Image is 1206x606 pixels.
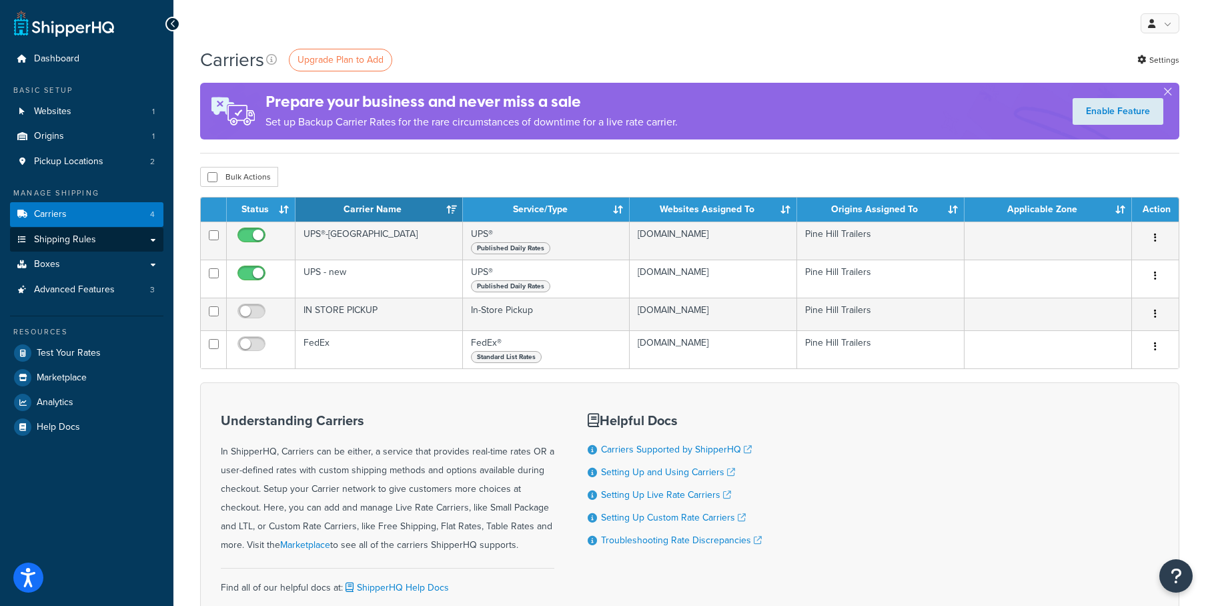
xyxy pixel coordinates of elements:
span: Advanced Features [34,284,115,296]
a: Setting Up Live Rate Carriers [601,488,731,502]
a: Dashboard [10,47,163,71]
img: ad-rules-rateshop-fe6ec290ccb7230408bd80ed9643f0289d75e0ffd9eb532fc0e269fcd187b520.png [200,83,265,139]
td: IN STORE PICKUP [295,298,463,330]
span: Published Daily Rates [471,280,550,292]
li: Websites [10,99,163,124]
span: 3 [150,284,155,296]
a: Marketplace [280,538,330,552]
div: In ShipperHQ, Carriers can be either, a service that provides real-time rates OR a user-defined r... [221,413,554,555]
th: Status: activate to sort column ascending [227,198,295,222]
span: Dashboard [34,53,79,65]
li: Carriers [10,202,163,227]
span: 1 [152,131,155,142]
td: [DOMAIN_NAME] [630,260,797,298]
li: Pickup Locations [10,149,163,174]
a: Settings [1137,51,1179,69]
a: Analytics [10,390,163,414]
a: Enable Feature [1073,98,1163,125]
h3: Understanding Carriers [221,413,554,428]
a: Carriers 4 [10,202,163,227]
td: UPS® [463,222,630,260]
span: Standard List Rates [471,351,542,363]
td: [DOMAIN_NAME] [630,222,797,260]
h4: Prepare your business and never miss a sale [265,91,678,113]
th: Service/Type: activate to sort column ascending [463,198,630,222]
span: Upgrade Plan to Add [297,53,384,67]
td: In-Store Pickup [463,298,630,330]
div: Find all of our helpful docs at: [221,568,554,597]
div: Manage Shipping [10,188,163,199]
span: Help Docs [37,422,80,433]
a: Websites 1 [10,99,163,124]
button: Open Resource Center [1159,559,1193,593]
td: Pine Hill Trailers [797,260,965,298]
td: FedEx® [463,330,630,368]
a: Shipping Rules [10,228,163,252]
h3: Helpful Docs [588,413,762,428]
a: Marketplace [10,366,163,390]
a: ShipperHQ Help Docs [343,581,449,595]
td: UPS® [463,260,630,298]
span: Origins [34,131,64,142]
span: Websites [34,106,71,117]
a: Carriers Supported by ShipperHQ [601,442,752,457]
a: Pickup Locations 2 [10,149,163,174]
td: Pine Hill Trailers [797,330,965,368]
a: Advanced Features 3 [10,278,163,302]
td: Pine Hill Trailers [797,298,965,330]
span: 2 [150,156,155,168]
th: Origins Assigned To: activate to sort column ascending [797,198,965,222]
span: 1 [152,106,155,117]
td: Pine Hill Trailers [797,222,965,260]
a: Setting Up Custom Rate Carriers [601,511,746,525]
span: Published Daily Rates [471,242,550,254]
span: Test Your Rates [37,348,101,359]
td: UPS - new [295,260,463,298]
span: Analytics [37,397,73,408]
a: Upgrade Plan to Add [289,49,392,71]
span: Pickup Locations [34,156,103,168]
a: Test Your Rates [10,341,163,365]
li: Origins [10,124,163,149]
span: Marketplace [37,372,87,384]
span: 4 [150,209,155,220]
a: ShipperHQ Home [14,10,114,37]
td: [DOMAIN_NAME] [630,298,797,330]
a: Boxes [10,252,163,277]
li: Advanced Features [10,278,163,302]
a: Setting Up and Using Carriers [601,465,735,479]
th: Carrier Name: activate to sort column ascending [295,198,463,222]
div: Basic Setup [10,85,163,96]
th: Action [1132,198,1179,222]
button: Bulk Actions [200,167,278,187]
h1: Carriers [200,47,264,73]
td: UPS®-[GEOGRAPHIC_DATA] [295,222,463,260]
th: Applicable Zone: activate to sort column ascending [965,198,1132,222]
p: Set up Backup Carrier Rates for the rare circumstances of downtime for a live rate carrier. [265,113,678,131]
span: Shipping Rules [34,234,96,246]
span: Carriers [34,209,67,220]
span: Boxes [34,259,60,270]
td: [DOMAIN_NAME] [630,330,797,368]
a: Troubleshooting Rate Discrepancies [601,533,762,547]
td: FedEx [295,330,463,368]
a: Help Docs [10,415,163,439]
div: Resources [10,326,163,338]
th: Websites Assigned To: activate to sort column ascending [630,198,797,222]
a: Origins 1 [10,124,163,149]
